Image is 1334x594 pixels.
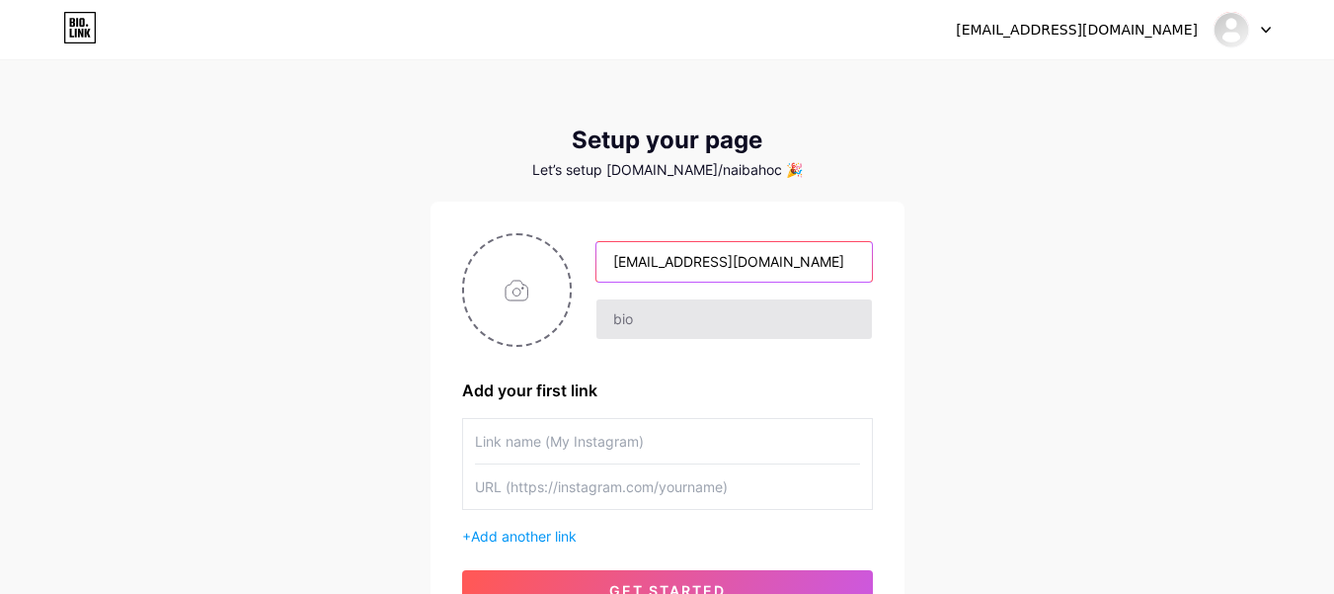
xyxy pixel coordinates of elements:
[471,528,577,545] span: Add another link
[475,419,860,464] input: Link name (My Instagram)
[462,526,873,547] div: +
[956,20,1198,41] div: [EMAIL_ADDRESS][DOMAIN_NAME]
[475,465,860,509] input: URL (https://instagram.com/yourname)
[596,242,871,282] input: Your name
[431,162,904,178] div: Let’s setup [DOMAIN_NAME]/naibahoc 🎉
[431,127,904,154] div: Setup your page
[462,379,873,402] div: Add your first link
[1213,11,1250,48] img: Naibaho Channel
[596,299,871,339] input: bio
